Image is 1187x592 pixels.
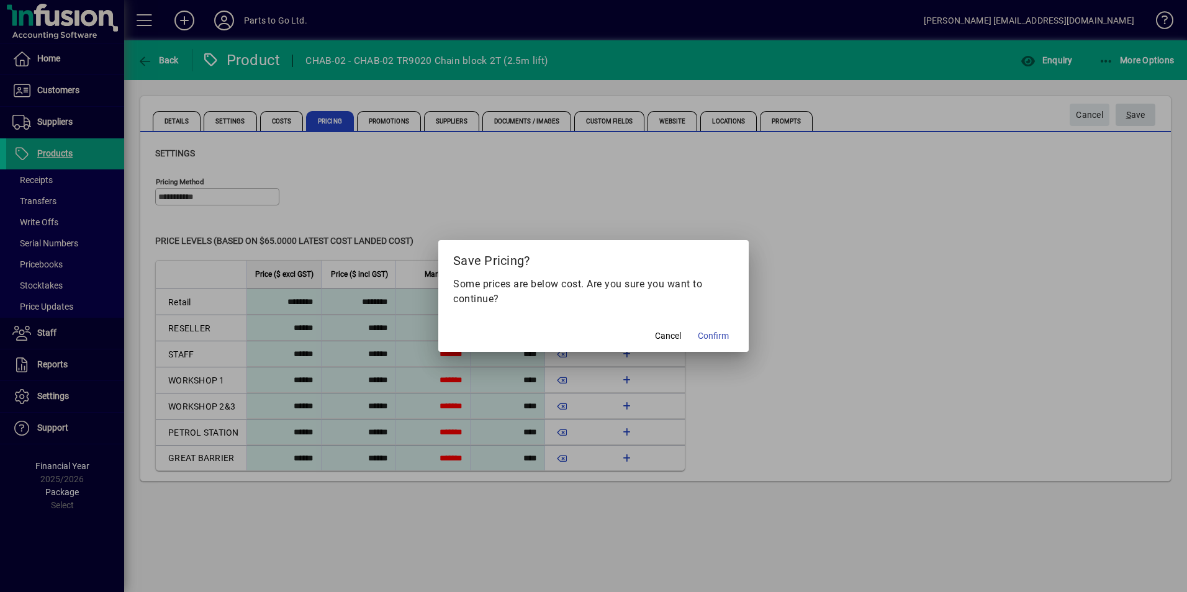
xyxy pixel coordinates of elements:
button: Confirm [693,325,734,347]
button: Cancel [648,325,688,347]
span: Confirm [698,330,729,343]
h2: Save Pricing? [438,240,749,276]
span: Cancel [655,330,681,343]
p: Some prices are below cost. Are you sure you want to continue? [453,277,734,307]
